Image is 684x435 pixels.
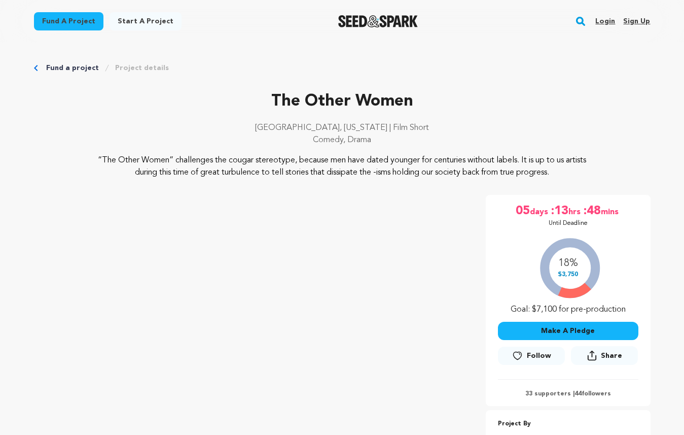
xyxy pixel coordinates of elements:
[601,203,621,219] span: mins
[46,63,99,73] a: Fund a project
[549,219,588,227] p: Until Deadline
[338,15,418,27] a: Seed&Spark Homepage
[623,13,650,29] a: Sign up
[550,203,568,219] span: :13
[530,203,550,219] span: days
[34,89,651,114] p: The Other Women
[34,134,651,146] p: Comedy, Drama
[571,346,638,369] span: Share
[601,351,622,361] span: Share
[34,122,651,134] p: [GEOGRAPHIC_DATA], [US_STATE] | Film Short
[34,63,651,73] div: Breadcrumb
[568,203,583,219] span: hrs
[498,418,638,430] p: Project By
[110,12,182,30] a: Start a project
[516,203,530,219] span: 05
[498,347,565,365] a: Follow
[115,63,169,73] a: Project details
[338,15,418,27] img: Seed&Spark Logo Dark Mode
[95,154,589,179] p: “The Other Women” challenges the cougar stereotype, because men have dated younger for centuries ...
[583,203,601,219] span: :48
[34,12,103,30] a: Fund a project
[498,390,638,398] p: 33 supporters | followers
[571,346,638,365] button: Share
[574,391,582,397] span: 44
[498,322,638,340] button: Make A Pledge
[595,13,615,29] a: Login
[527,351,551,361] span: Follow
